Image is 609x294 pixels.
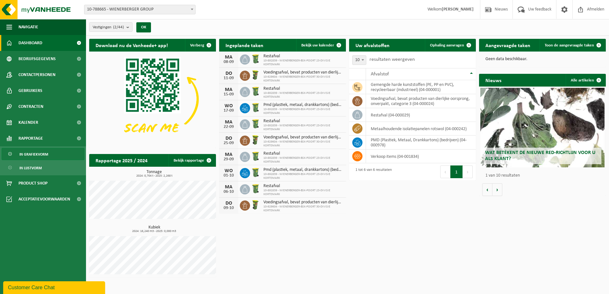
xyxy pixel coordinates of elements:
span: Dashboard [18,35,42,51]
p: Geen data beschikbaar. [485,57,599,61]
div: MA [222,87,235,92]
span: Afvalstof [371,72,389,77]
a: In lijstvorm [2,162,84,174]
a: Bekijk rapportage [168,154,215,167]
h2: Rapportage 2025 / 2024 [89,154,154,166]
div: MA [222,55,235,60]
span: 10-892839 - WIENERBERGER-BSK-POORT 23-DIVISIE KORTEMARK [263,124,343,131]
div: MA [222,152,235,157]
span: Acceptatievoorwaarden [18,191,70,207]
span: Bekijk uw kalender [301,43,334,47]
span: Restafval [263,184,343,189]
span: Restafval [263,151,343,156]
span: Pmd (plastiek, metaal, drankkartons) (bedrijven) [263,167,343,172]
div: DO [222,201,235,206]
img: WB-0240-HPE-GN-50 [250,86,261,97]
span: Contracten [18,99,43,115]
div: WO [222,168,235,173]
span: Contactpersonen [18,67,55,83]
span: 10-892839 - WIENERBERGER-BSK-POORT 23-DIVISIE KORTEMARK [263,91,343,99]
img: WB-0240-HPE-GN-50 [250,53,261,64]
span: Voedingsafval, bevat producten van dierlijke oorsprong, onverpakt, categorie 3 [263,200,343,205]
span: Wat betekent de nieuwe RED-richtlijn voor u als klant? [485,150,595,161]
td: verkoop items (04-001834) [366,150,476,163]
div: MA [222,185,235,190]
span: Navigatie [18,19,38,35]
td: PMD (Plastiek, Metaal, Drankkartons) (bedrijven) (04-000978) [366,136,476,150]
img: WB-0060-HPE-GN-50 [250,70,261,80]
span: Vestigingen [93,23,124,32]
span: Voedingsafval, bevat producten van dierlijke oorsprong, onverpakt, categorie 3 [263,70,343,75]
span: Pmd (plastiek, metaal, drankkartons) (bedrijven) [263,102,343,108]
h3: Tonnage [92,170,216,178]
div: DO [222,136,235,141]
a: Wat betekent de nieuwe RED-richtlijn voor u als klant? [480,88,605,167]
span: 2024: 0,704 t - 2025: 2,268 t [92,174,216,178]
span: 10-788665 - WIENERBERGER GROUP [84,5,195,14]
img: WB-0240-HPE-GN-50 [250,151,261,162]
a: Alle artikelen [566,74,605,87]
span: Kalender [18,115,38,130]
span: Product Shop [18,175,47,191]
div: 15-09 [222,92,235,97]
span: 2024: 16,240 m3 - 2025: 0,000 m3 [92,230,216,233]
h3: Kubiek [92,225,216,233]
td: restafval (04-000029) [366,108,476,122]
span: Verberg [190,43,204,47]
div: WO [222,103,235,108]
a: In grafiekvorm [2,148,84,160]
span: Restafval [263,86,343,91]
span: 10 [353,56,366,65]
span: Gebruikers [18,83,42,99]
span: Bedrijfsgegevens [18,51,56,67]
div: 01-10 [222,173,235,178]
count: (2/44) [113,25,124,29]
button: OK [136,22,151,32]
td: gemengde harde kunststoffen (PE, PP en PVC), recycleerbaar (industrieel) (04-000001) [366,80,476,94]
span: Voedingsafval, bevat producten van dierlijke oorsprong, onverpakt, categorie 3 [263,135,343,140]
img: WB-0240-HPE-GN-50 [250,167,261,178]
button: Vorige [482,183,492,196]
button: Vestigingen(2/44) [89,22,133,32]
div: DO [222,71,235,76]
button: Next [463,165,473,178]
h2: Download nu de Vanheede+ app! [89,39,174,51]
div: 22-09 [222,125,235,129]
div: 29-09 [222,157,235,162]
strong: [PERSON_NAME] [442,7,474,12]
div: MA [222,120,235,125]
p: 1 van 10 resultaten [485,173,603,178]
span: In lijstvorm [19,162,42,174]
img: WB-0240-HPE-GN-50 [250,118,261,129]
span: Ophaling aanvragen [430,43,464,47]
div: 08-09 [222,60,235,64]
span: 10-892839 - WIENERBERGER-BSK-POORT 23-DIVISIE KORTEMARK [263,156,343,164]
div: 06-10 [222,190,235,194]
div: 1 tot 6 van 6 resultaten [352,165,392,179]
td: voedingsafval, bevat producten van dierlijke oorsprong, onverpakt, categorie 3 (04-000024) [366,94,476,108]
label: resultaten weergeven [369,57,415,62]
iframe: chat widget [3,280,106,294]
span: 10-892839 - WIENERBERGER-BSK-POORT 23-DIVISIE KORTEMARK [263,172,343,180]
img: Download de VHEPlus App [89,52,216,147]
a: Toon de aangevraagde taken [540,39,605,52]
button: 1 [450,165,463,178]
span: 10-929604 - WIENERBERGER-BSK-POORT 30-DIVISIE KORTEMARK [263,140,343,148]
span: Restafval [263,119,343,124]
span: Restafval [263,54,343,59]
span: 10-892839 - WIENERBERGER-BSK-POORT 23-DIVISIE KORTEMARK [263,189,343,196]
a: Ophaling aanvragen [425,39,475,52]
h2: Ingeplande taken [219,39,270,51]
a: Bekijk uw kalender [296,39,345,52]
h2: Nieuws [479,74,508,86]
span: 10 [352,55,366,65]
div: 11-09 [222,76,235,80]
img: WB-0060-HPE-GN-50 [250,135,261,145]
img: WB-0240-HPE-GN-50 [250,102,261,113]
img: WB-0240-HPE-GN-50 [250,183,261,194]
span: Toon de aangevraagde taken [545,43,594,47]
span: 10-929604 - WIENERBERGER-BSK-POORT 30-DIVISIE KORTEMARK [263,75,343,83]
span: 10-929604 - WIENERBERGER-BSK-POORT 30-DIVISIE KORTEMARK [263,205,343,213]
